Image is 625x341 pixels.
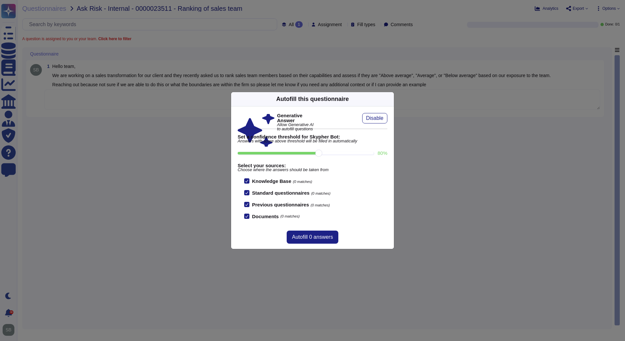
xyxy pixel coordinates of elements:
button: Autofill 0 answers [287,231,338,244]
b: Previous questionnaires [252,202,309,207]
b: Generative Answer [277,113,314,123]
span: Answers with score above threshold will be filled in automatically [238,139,387,143]
span: Allow Generative AI to autofill questions [277,123,314,131]
span: (0 matches) [293,180,312,184]
label: 80 % [378,151,387,155]
b: Standard questionnaires [252,190,310,196]
b: Select your sources: [238,163,387,168]
div: Autofill this questionnaire [276,95,349,104]
span: Autofill 0 answers [292,235,333,240]
span: (0 matches) [311,203,330,207]
span: (0 matches) [311,191,330,195]
span: Choose where the answers should be taken from [238,168,387,172]
b: Set a confidence threshold for Skypher Bot: [238,134,387,139]
b: Documents [252,214,279,219]
button: Disable [362,113,387,123]
span: (0 matches) [280,215,300,218]
b: Knowledge Base [252,178,291,184]
span: Disable [366,116,383,121]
